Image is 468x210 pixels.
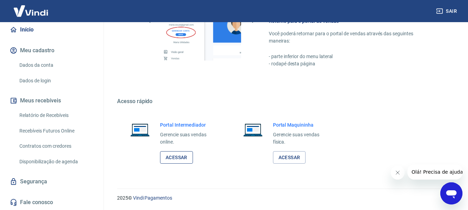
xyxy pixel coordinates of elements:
[160,131,218,146] p: Gerencie suas vendas online.
[17,155,95,169] a: Disponibilização de agenda
[117,194,451,202] p: 2025 ©
[8,0,53,21] img: Vindi
[133,195,172,201] a: Vindi Pagamentos
[273,151,306,164] a: Acessar
[269,30,435,45] p: Você poderá retornar para o portal de vendas através das seguintes maneiras:
[17,139,95,153] a: Contratos com credores
[273,121,330,128] h6: Portal Maquininha
[238,121,267,138] img: Imagem de um notebook aberto
[440,182,462,204] iframe: Botão para abrir a janela de mensagens
[435,5,460,18] button: Sair
[125,121,154,138] img: Imagem de um notebook aberto
[17,124,95,138] a: Recebíveis Futuros Online
[117,98,451,105] h5: Acesso rápido
[17,58,95,72] a: Dados da conta
[8,93,95,108] button: Meus recebíveis
[8,195,95,210] a: Fale conosco
[160,121,218,128] h6: Portal Intermediador
[8,22,95,37] a: Início
[4,5,58,10] span: Olá! Precisa de ajuda?
[17,74,95,88] a: Dados de login
[391,166,405,180] iframe: Fechar mensagem
[407,164,462,180] iframe: Mensagem da empresa
[269,60,435,67] p: - rodapé desta página
[8,43,95,58] button: Meu cadastro
[269,53,435,60] p: - parte inferior do menu lateral
[17,108,95,122] a: Relatório de Recebíveis
[8,174,95,189] a: Segurança
[273,131,330,146] p: Gerencie suas vendas física.
[160,151,193,164] a: Acessar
